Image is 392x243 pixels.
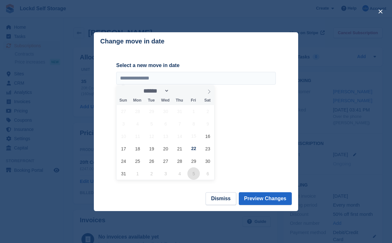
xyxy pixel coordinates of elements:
button: Dismiss [206,192,236,205]
span: August 14, 2025 [173,130,186,142]
span: September 3, 2025 [159,167,172,180]
span: Fri [186,98,200,103]
span: Wed [158,98,172,103]
span: August 21, 2025 [173,142,186,155]
span: August 3, 2025 [117,118,130,130]
span: July 28, 2025 [131,105,144,118]
span: August 20, 2025 [159,142,172,155]
span: August 12, 2025 [145,130,158,142]
span: July 27, 2025 [117,105,130,118]
span: August 18, 2025 [131,142,144,155]
span: August 9, 2025 [201,118,214,130]
span: August 22, 2025 [187,142,200,155]
span: August 26, 2025 [145,155,158,167]
span: August 23, 2025 [201,142,214,155]
p: Change move in date [100,38,164,45]
span: August 11, 2025 [131,130,144,142]
button: Preview Changes [239,192,292,205]
span: August 31, 2025 [117,167,130,180]
span: Tue [144,98,158,103]
select: Month [141,87,170,94]
span: August 13, 2025 [159,130,172,142]
span: Sun [116,98,130,103]
button: close [375,6,386,17]
span: August 6, 2025 [159,118,172,130]
span: Sat [200,98,215,103]
span: August 15, 2025 [187,130,200,142]
span: August 1, 2025 [187,105,200,118]
span: September 2, 2025 [145,167,158,180]
label: Select a new move in date [116,62,276,69]
span: September 5, 2025 [187,167,200,180]
span: August 29, 2025 [187,155,200,167]
span: August 10, 2025 [117,130,130,142]
span: August 25, 2025 [131,155,144,167]
span: August 30, 2025 [201,155,214,167]
span: August 17, 2025 [117,142,130,155]
span: September 4, 2025 [173,167,186,180]
span: August 19, 2025 [145,142,158,155]
span: Mon [130,98,144,103]
span: July 30, 2025 [159,105,172,118]
span: August 2, 2025 [201,105,214,118]
span: August 7, 2025 [173,118,186,130]
span: August 5, 2025 [145,118,158,130]
span: July 31, 2025 [173,105,186,118]
span: September 1, 2025 [131,167,144,180]
span: August 8, 2025 [187,118,200,130]
span: August 27, 2025 [159,155,172,167]
span: August 24, 2025 [117,155,130,167]
span: August 4, 2025 [131,118,144,130]
input: Year [169,87,189,94]
span: Thu [172,98,186,103]
span: August 28, 2025 [173,155,186,167]
span: July 29, 2025 [145,105,158,118]
span: September 6, 2025 [201,167,214,180]
span: August 16, 2025 [201,130,214,142]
